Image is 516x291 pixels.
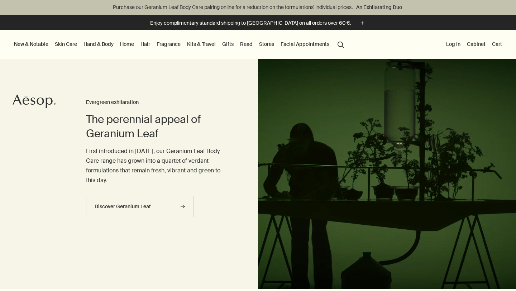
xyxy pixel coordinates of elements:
[139,39,152,49] a: Hair
[13,30,347,59] nav: primary
[491,39,503,49] button: Cart
[82,39,115,49] a: Hand & Body
[86,196,193,217] a: Discover Geranium Leaf
[155,39,182,49] a: Fragrance
[445,39,462,49] button: Log in
[355,3,403,11] a: An Exhilarating Duo
[13,94,56,109] svg: Aesop
[7,4,509,11] p: Purchase our Geranium Leaf Body Care pairing online for a reduction on the formulations’ individu...
[13,39,50,49] button: New & Notable
[86,146,229,185] p: First introduced in [DATE], our Geranium Leaf Body Care range has grown into a quartet of verdant...
[53,39,78,49] a: Skin Care
[186,39,217,49] a: Kits & Travel
[239,39,254,49] a: Read
[334,37,347,51] button: Open search
[150,19,366,27] button: Enjoy complimentary standard shipping to [GEOGRAPHIC_DATA] on all orders over 60 €.
[86,98,229,107] h3: Evergreen exhilaration
[221,39,235,49] a: Gifts
[258,39,276,49] button: Stores
[465,39,487,49] a: Cabinet
[445,30,503,59] nav: supplementary
[119,39,135,49] a: Home
[86,112,229,141] h2: The perennial appeal of Geranium Leaf
[279,39,331,49] a: Facial Appointments
[150,19,351,27] p: Enjoy complimentary standard shipping to [GEOGRAPHIC_DATA] on all orders over 60 €.
[13,94,56,110] a: Aesop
